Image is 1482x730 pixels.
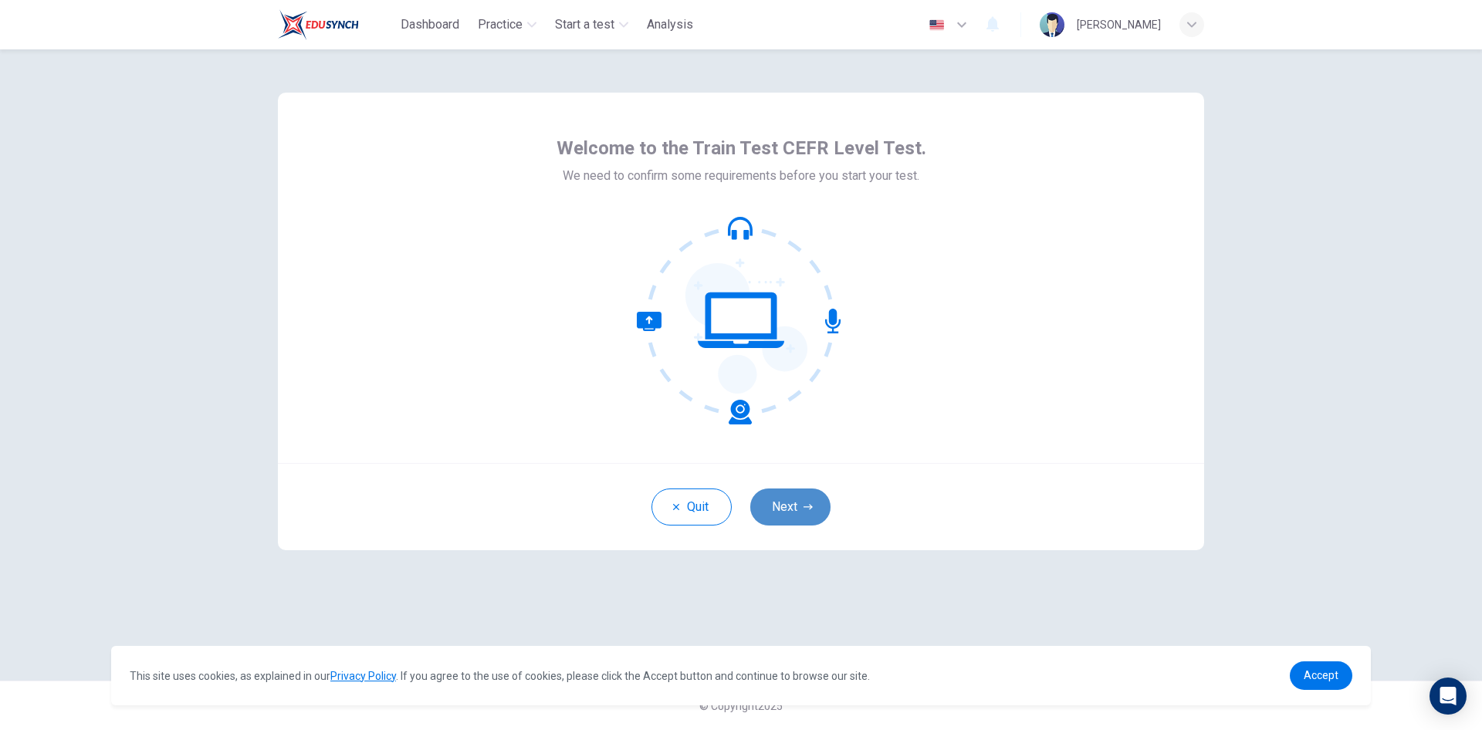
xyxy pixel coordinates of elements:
button: Start a test [549,11,634,39]
a: Train Test logo [278,9,394,40]
span: Practice [478,15,523,34]
a: dismiss cookie message [1290,661,1352,690]
div: Open Intercom Messenger [1430,678,1467,715]
span: Start a test [555,15,614,34]
button: Practice [472,11,543,39]
button: Quit [651,488,732,526]
button: Dashboard [394,11,465,39]
div: cookieconsent [111,646,1371,705]
img: Profile picture [1040,12,1064,37]
span: We need to confirm some requirements before you start your test. [563,167,919,185]
button: Next [750,488,831,526]
a: Privacy Policy [330,670,396,682]
span: Welcome to the Train Test CEFR Level Test. [557,136,926,161]
img: Train Test logo [278,9,359,40]
div: [PERSON_NAME] [1077,15,1161,34]
span: This site uses cookies, as explained in our . If you agree to the use of cookies, please click th... [130,670,870,682]
span: Accept [1304,669,1338,681]
button: Analysis [641,11,699,39]
img: en [927,19,946,31]
span: © Copyright 2025 [699,700,783,712]
span: Analysis [647,15,693,34]
span: Dashboard [401,15,459,34]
